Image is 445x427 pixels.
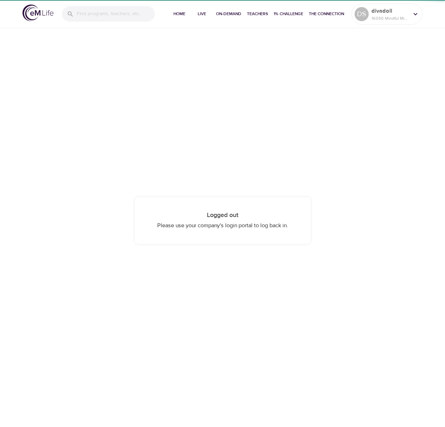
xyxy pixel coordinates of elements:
span: On-Demand [216,10,241,18]
span: Home [171,10,188,18]
span: 1% Challenge [274,10,303,18]
img: logo [23,5,53,21]
span: Teachers [247,10,268,18]
span: The Connection [309,10,344,18]
p: 16050 Mindful Minutes [371,15,409,21]
span: Live [193,10,210,18]
span: Please use your company's login portal to log back in. [157,222,288,229]
h4: Logged out [149,211,297,219]
div: DS [355,7,369,21]
input: Find programs, teachers, etc... [77,6,155,21]
p: divadoll [371,7,409,15]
